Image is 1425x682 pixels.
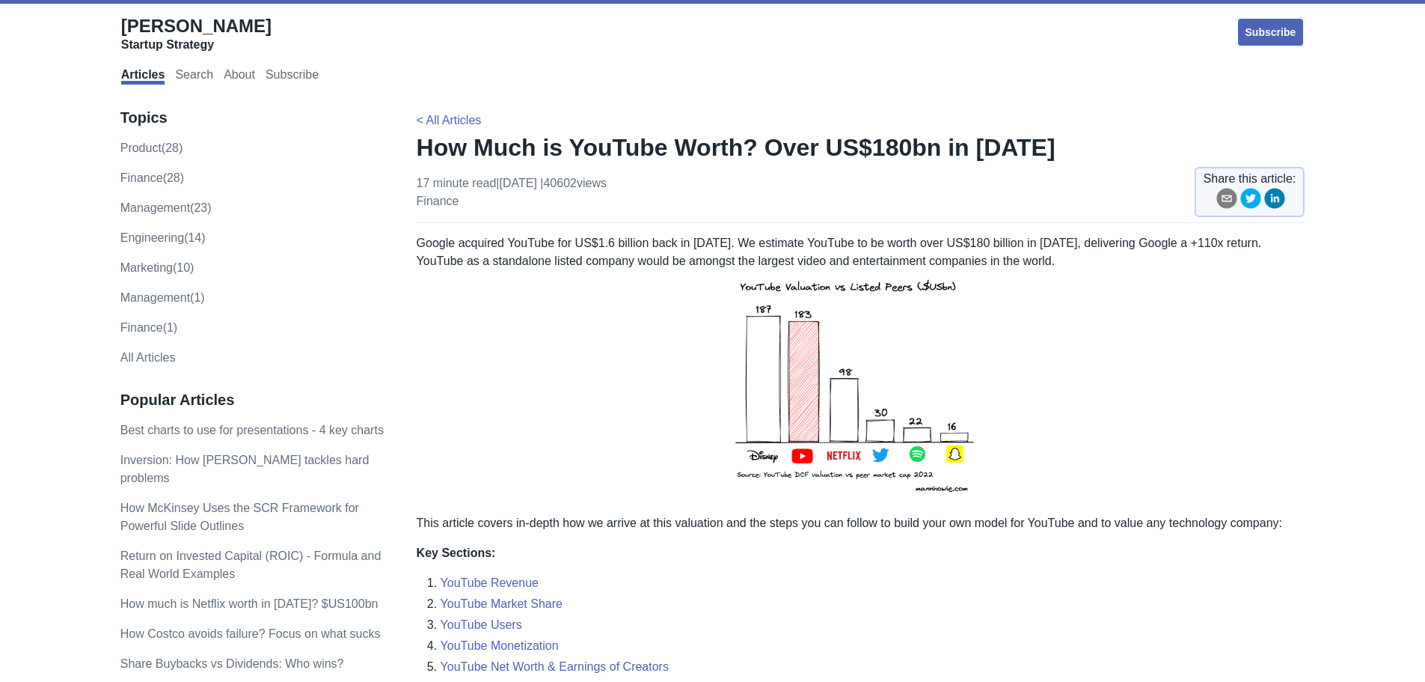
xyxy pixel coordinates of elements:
[224,68,255,85] a: About
[175,68,213,85] a: Search
[417,114,482,127] a: < All Articles
[121,68,165,85] a: Articles
[441,639,559,652] a: YouTube Monetization
[1204,170,1296,188] span: Share this article:
[120,627,381,640] a: How Costco avoids failure? Focus on what sucks
[120,351,176,364] a: All Articles
[441,576,539,589] a: YouTube Revenue
[120,454,370,484] a: Inversion: How [PERSON_NAME] tackles hard problems
[417,234,1305,502] p: Google acquired YouTube for US$1.6 billion back in [DATE]. We estimate YouTube to be worth over U...
[120,291,205,304] a: Management(1)
[441,597,563,610] a: YouTube Market Share
[726,270,996,502] img: yt valuation comparison
[417,133,1305,162] h1: How Much is YouTube Worth? Over US$180bn in [DATE]
[120,261,194,274] a: marketing(10)
[120,109,385,127] h3: Topics
[120,549,381,580] a: Return on Invested Capital (ROIC) - Formula and Real World Examples
[120,424,384,436] a: Best charts to use for presentations - 4 key charts
[120,321,177,334] a: Finance(1)
[120,597,379,610] a: How much is Netflix worth in [DATE]? $US100bn
[120,141,183,154] a: product(28)
[441,660,669,673] a: YouTube Net Worth & Earnings of Creators
[121,15,272,52] a: [PERSON_NAME]Startup Strategy
[1236,17,1305,47] a: Subscribe
[120,657,344,670] a: Share Buybacks vs Dividends: Who wins?
[121,16,272,36] span: [PERSON_NAME]
[120,391,385,409] h3: Popular Articles
[1240,188,1261,214] button: twitter
[417,546,496,559] strong: Key Sections:
[540,177,607,189] span: | 40602 views
[441,618,522,631] a: YouTube Users
[417,195,459,207] a: finance
[121,37,272,52] div: Startup Strategy
[120,201,212,214] a: management(23)
[120,231,206,244] a: engineering(14)
[120,171,184,184] a: finance(28)
[417,514,1305,532] p: This article covers in-depth how we arrive at this valuation and the steps you can follow to buil...
[120,502,359,532] a: How McKinsey Uses the SCR Framework for Powerful Slide Outlines
[266,68,319,85] a: Subscribe
[1216,188,1237,214] button: email
[1264,188,1285,214] button: linkedin
[417,174,607,210] p: 17 minute read | [DATE]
